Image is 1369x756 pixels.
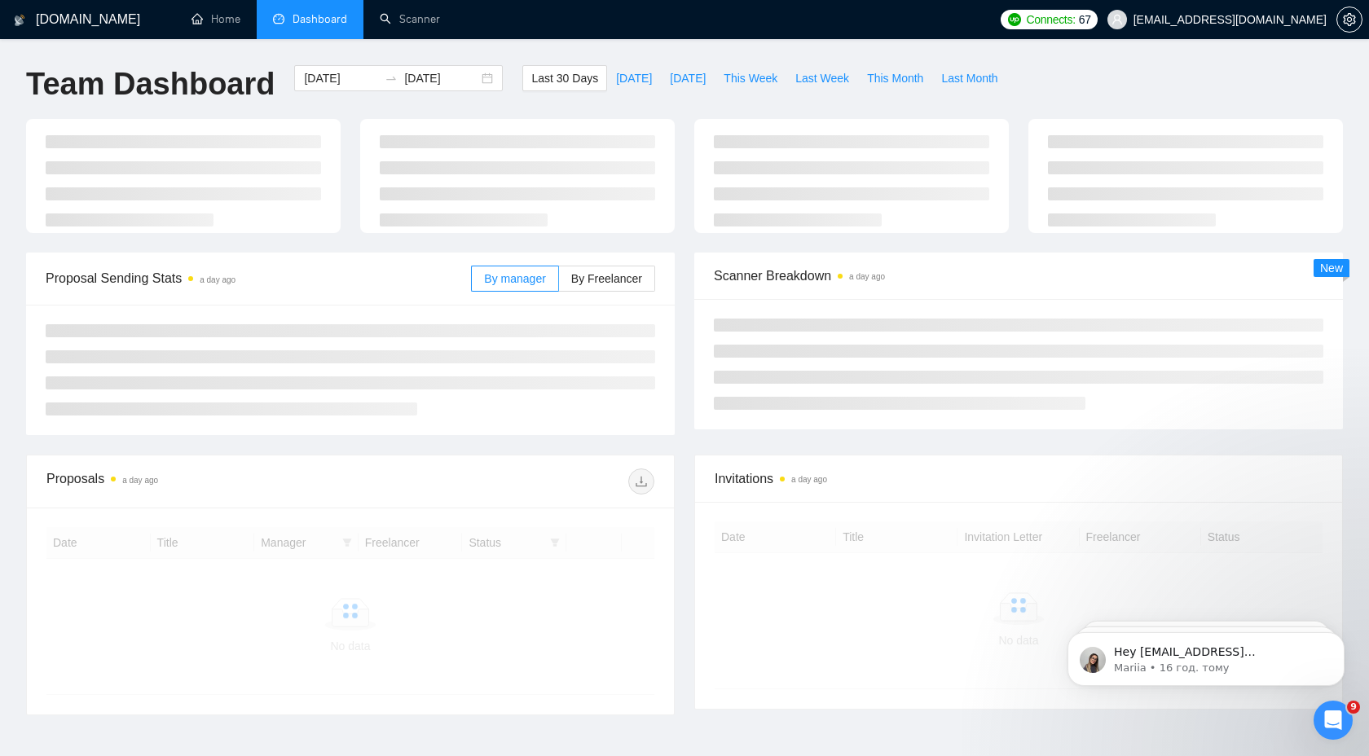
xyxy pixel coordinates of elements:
span: 9 [1347,701,1360,714]
a: setting [1336,13,1362,26]
time: a day ago [122,476,158,485]
span: This Week [724,69,777,87]
span: [DATE] [670,69,706,87]
iframe: Intercom notifications повідомлення [1043,598,1369,712]
button: [DATE] [661,65,715,91]
span: Last 30 Days [531,69,598,87]
button: This Week [715,65,786,91]
span: Scanner Breakdown [714,266,1323,286]
span: Hey [EMAIL_ADDRESS][DOMAIN_NAME], Looks like your Upwork agency Azon5 ran out of connects. We rec... [71,47,280,270]
span: setting [1337,13,1362,26]
span: This Month [867,69,923,87]
button: This Month [858,65,932,91]
img: logo [14,7,25,33]
span: user [1111,14,1123,25]
time: a day ago [791,475,827,484]
button: Last Month [932,65,1006,91]
time: a day ago [200,275,236,284]
span: New [1320,262,1343,275]
span: 67 [1079,11,1091,29]
button: setting [1336,7,1362,33]
img: upwork-logo.png [1008,13,1021,26]
a: searchScanner [380,12,440,26]
h1: Team Dashboard [26,65,275,103]
button: Last Week [786,65,858,91]
a: homeHome [191,12,240,26]
span: swap-right [385,72,398,85]
p: Message from Mariia, sent 16 год. тому [71,63,281,77]
span: [DATE] [616,69,652,87]
span: Last Month [941,69,997,87]
button: [DATE] [607,65,661,91]
span: By Freelancer [571,272,642,285]
input: End date [404,69,478,87]
span: Proposal Sending Stats [46,268,471,288]
span: Connects: [1026,11,1075,29]
div: Proposals [46,468,350,494]
span: By manager [484,272,545,285]
span: Last Week [795,69,849,87]
iframe: Intercom live chat [1314,701,1353,740]
input: Start date [304,69,378,87]
time: a day ago [849,272,885,281]
span: Dashboard [293,12,347,26]
button: Last 30 Days [522,65,607,91]
span: Invitations [715,468,1323,489]
span: to [385,72,398,85]
span: dashboard [273,13,284,24]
